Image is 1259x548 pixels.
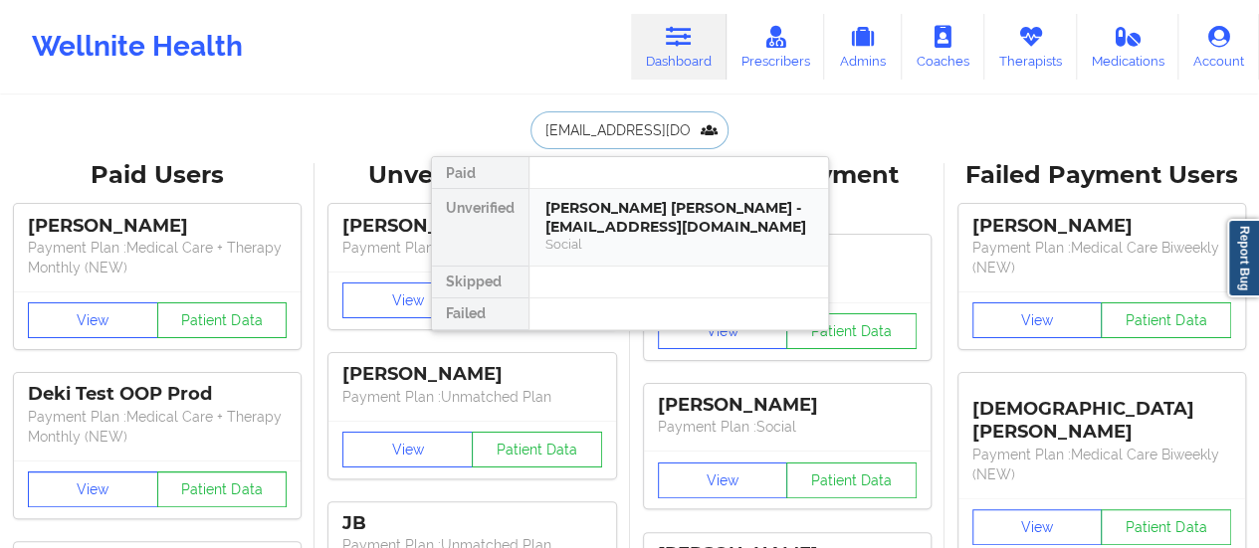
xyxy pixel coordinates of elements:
[28,383,287,406] div: Deki Test OOP Prod
[28,302,158,338] button: View
[902,14,984,80] a: Coaches
[658,417,917,437] p: Payment Plan : Social
[972,238,1231,277] p: Payment Plan : Medical Care Biweekly (NEW)
[1077,14,1179,80] a: Medications
[972,383,1231,444] div: [DEMOGRAPHIC_DATA][PERSON_NAME]
[28,407,287,447] p: Payment Plan : Medical Care + Therapy Monthly (NEW)
[432,267,528,298] div: Skipped
[972,215,1231,238] div: [PERSON_NAME]
[984,14,1077,80] a: Therapists
[157,302,288,338] button: Patient Data
[432,157,528,189] div: Paid
[658,462,788,498] button: View
[958,160,1245,191] div: Failed Payment Users
[545,199,812,236] div: [PERSON_NAME] [PERSON_NAME] - [EMAIL_ADDRESS][DOMAIN_NAME]
[328,160,615,191] div: Unverified Users
[727,14,825,80] a: Prescribers
[786,313,917,349] button: Patient Data
[28,215,287,238] div: [PERSON_NAME]
[342,238,601,258] p: Payment Plan : Unmatched Plan
[432,189,528,267] div: Unverified
[972,445,1231,484] p: Payment Plan : Medical Care Biweekly (NEW)
[824,14,902,80] a: Admins
[432,298,528,330] div: Failed
[972,509,1103,545] button: View
[342,282,473,318] button: View
[14,160,301,191] div: Paid Users
[1227,219,1259,297] a: Report Bug
[631,14,727,80] a: Dashboard
[28,471,158,507] button: View
[1178,14,1259,80] a: Account
[658,313,788,349] button: View
[472,432,602,467] button: Patient Data
[342,512,601,535] div: JB
[342,215,601,238] div: [PERSON_NAME]
[1101,302,1231,338] button: Patient Data
[342,432,473,467] button: View
[1101,509,1231,545] button: Patient Data
[972,302,1103,338] button: View
[342,363,601,386] div: [PERSON_NAME]
[786,462,917,498] button: Patient Data
[157,471,288,507] button: Patient Data
[545,236,812,253] div: Social
[342,387,601,407] p: Payment Plan : Unmatched Plan
[28,238,287,277] p: Payment Plan : Medical Care + Therapy Monthly (NEW)
[658,394,917,417] div: [PERSON_NAME]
